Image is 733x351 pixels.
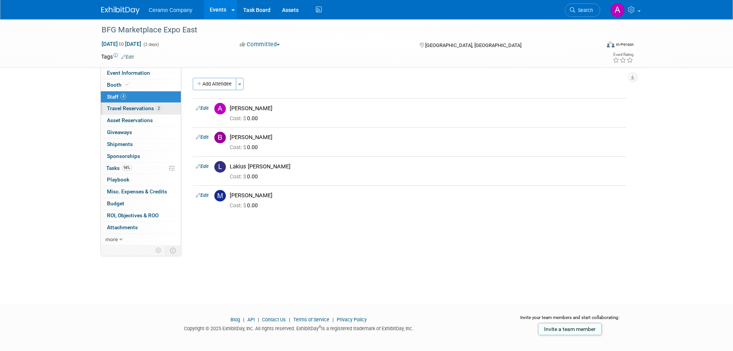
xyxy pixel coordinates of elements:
button: Committed [237,40,283,49]
a: Booth [101,79,181,91]
span: 0.00 [230,173,261,180]
a: Blog [230,317,240,322]
a: Giveaways [101,127,181,138]
a: Edit [196,164,209,169]
img: B.jpg [214,132,226,143]
sup: ® [319,325,321,329]
span: Giveaways [107,129,132,135]
a: more [101,234,181,245]
span: 94% [122,165,132,171]
span: | [241,317,246,322]
a: Edit [196,193,209,198]
div: Event Format [555,40,634,52]
a: Edit [196,106,209,111]
img: A.jpg [214,103,226,114]
span: 4 [120,94,126,99]
div: Event Rating [613,53,633,57]
a: Sponsorships [101,151,181,162]
a: Edit [121,54,134,60]
span: [DATE] [DATE] [101,40,142,47]
a: Travel Reservations2 [101,103,181,114]
a: ROI, Objectives & ROO [101,210,181,222]
td: Personalize Event Tab Strip [152,245,165,255]
span: | [287,317,292,322]
span: ROI, Objectives & ROO [107,212,159,218]
div: [PERSON_NAME] [230,192,623,199]
a: Attachments [101,222,181,233]
img: L.jpg [214,161,226,173]
div: [PERSON_NAME] [230,134,623,141]
td: Tags [101,53,134,60]
span: Staff [107,94,126,100]
span: Attachments [107,224,138,230]
span: Booth [107,82,130,88]
span: Tasks [106,165,132,171]
img: ExhibitDay [101,7,140,14]
span: Ceramo Company [149,7,193,13]
a: Asset Reservations [101,115,181,126]
span: Search [575,7,593,13]
button: Add Attendee [193,78,236,90]
img: Format-Inperson.png [607,41,614,47]
a: Terms of Service [293,317,329,322]
a: Contact Us [262,317,286,322]
span: Cost: $ [230,202,247,208]
span: 0.00 [230,202,261,208]
a: Event Information [101,67,181,79]
a: API [247,317,255,322]
a: Invite a team member [538,323,602,335]
span: Cost: $ [230,115,247,121]
span: 2 [156,106,162,111]
div: In-Person [616,42,634,47]
div: Invite your team members and start collaborating: [508,314,632,326]
span: to [118,41,125,47]
span: Cost: $ [230,173,247,180]
span: 0.00 [230,115,261,121]
span: (2 days) [143,42,159,47]
span: Asset Reservations [107,117,153,123]
td: Toggle Event Tabs [165,245,181,255]
div: Copyright © 2025 ExhibitDay, Inc. All rights reserved. ExhibitDay is a registered trademark of Ex... [101,323,497,332]
a: Tasks94% [101,163,181,174]
span: Misc. Expenses & Credits [107,188,167,195]
a: Shipments [101,139,181,150]
a: Search [565,3,600,17]
span: Cost: $ [230,144,247,150]
span: [GEOGRAPHIC_DATA], [GEOGRAPHIC_DATA] [425,42,521,48]
span: Travel Reservations [107,105,162,111]
a: Playbook [101,174,181,186]
span: Budget [107,200,124,207]
a: Misc. Expenses & Credits [101,186,181,198]
span: more [105,236,118,242]
a: Edit [196,134,209,140]
span: Playbook [107,176,129,183]
span: | [256,317,261,322]
a: Budget [101,198,181,210]
a: Staff4 [101,91,181,103]
div: Lakius [PERSON_NAME] [230,163,623,170]
span: | [331,317,336,322]
img: M.jpg [214,190,226,202]
img: Ayesha Begum [610,3,625,17]
a: Privacy Policy [337,317,367,322]
i: Booth reservation complete [125,82,129,87]
span: Shipments [107,141,133,147]
span: Sponsorships [107,153,140,159]
span: Event Information [107,70,150,76]
div: BFG Marketplace Expo East [99,23,589,37]
div: [PERSON_NAME] [230,105,623,112]
span: 0.00 [230,144,261,150]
